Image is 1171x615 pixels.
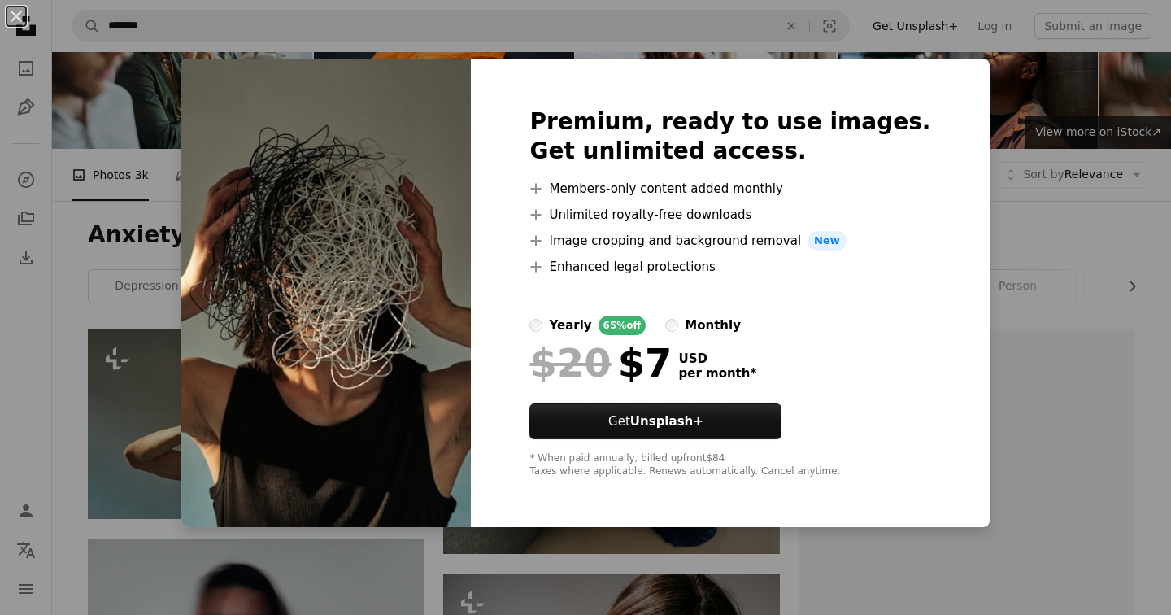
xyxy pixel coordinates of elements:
input: monthly [665,319,678,332]
span: New [808,231,847,251]
li: Image cropping and background removal [529,231,930,251]
li: Unlimited royalty-free downloads [529,205,930,225]
span: USD [678,351,756,366]
li: Enhanced legal protections [529,257,930,277]
input: yearly65%off [529,319,542,332]
h2: Premium, ready to use images. Get unlimited access. [529,107,930,166]
div: * When paid annually, billed upfront $84 Taxes where applicable. Renews automatically. Cancel any... [529,452,930,478]
span: $20 [529,342,611,384]
li: Members-only content added monthly [529,179,930,198]
img: premium_photo-1689177356594-b988a1cc45ff [181,59,471,527]
span: per month * [678,366,756,381]
button: GetUnsplash+ [529,403,781,439]
div: 65% off [599,316,646,335]
div: monthly [685,316,741,335]
strong: Unsplash+ [630,414,703,429]
div: yearly [549,316,591,335]
div: $7 [529,342,672,384]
